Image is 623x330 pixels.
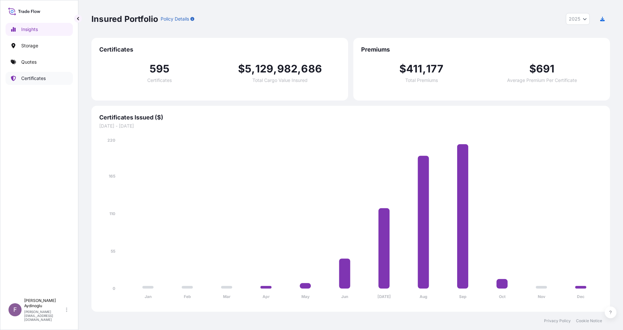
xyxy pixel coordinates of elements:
span: 129 [255,64,274,74]
a: Quotes [6,55,73,69]
span: 686 [301,64,322,74]
p: Insured Portfolio [91,14,158,24]
tspan: 165 [109,174,115,179]
span: , [297,64,301,74]
span: 691 [536,64,555,74]
p: Certificates [21,75,46,82]
span: [DATE] - [DATE] [99,123,602,129]
tspan: [DATE] [377,294,391,299]
tspan: Aug [420,294,427,299]
p: Insights [21,26,38,33]
tspan: Jun [341,294,348,299]
span: $ [238,64,245,74]
button: Year Selector [566,13,590,25]
tspan: Nov [538,294,546,299]
span: F [13,306,17,313]
tspan: Dec [577,294,584,299]
span: Certificates [99,46,340,54]
span: , [251,64,255,74]
span: Average Premium Per Certificate [507,78,577,83]
tspan: Sep [459,294,467,299]
span: Certificates [147,78,172,83]
span: 982 [277,64,298,74]
span: 595 [150,64,170,74]
span: 2025 [569,16,580,22]
a: Certificates [6,72,73,85]
tspan: May [301,294,310,299]
tspan: 55 [111,249,115,254]
span: 411 [406,64,423,74]
span: Certificates Issued ($) [99,114,602,121]
span: 177 [426,64,444,74]
span: Total Cargo Value Insured [252,78,308,83]
span: , [273,64,277,74]
span: $ [399,64,406,74]
span: Total Premiums [405,78,438,83]
tspan: Apr [263,294,270,299]
span: 5 [245,64,251,74]
span: $ [529,64,536,74]
a: Cookie Notice [576,318,602,323]
span: Premiums [361,46,602,54]
a: Storage [6,39,73,52]
tspan: Jan [145,294,152,299]
tspan: Oct [499,294,506,299]
tspan: 110 [109,211,115,216]
p: [PERSON_NAME] Aydinoglu [24,298,65,308]
tspan: 220 [107,138,115,143]
p: Quotes [21,59,37,65]
tspan: 0 [113,286,115,291]
p: Policy Details [161,16,189,22]
span: , [423,64,426,74]
tspan: Mar [223,294,231,299]
p: [PERSON_NAME][EMAIL_ADDRESS][DOMAIN_NAME] [24,310,65,322]
p: Storage [21,42,38,49]
a: Insights [6,23,73,36]
tspan: Feb [184,294,191,299]
a: Privacy Policy [544,318,571,323]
